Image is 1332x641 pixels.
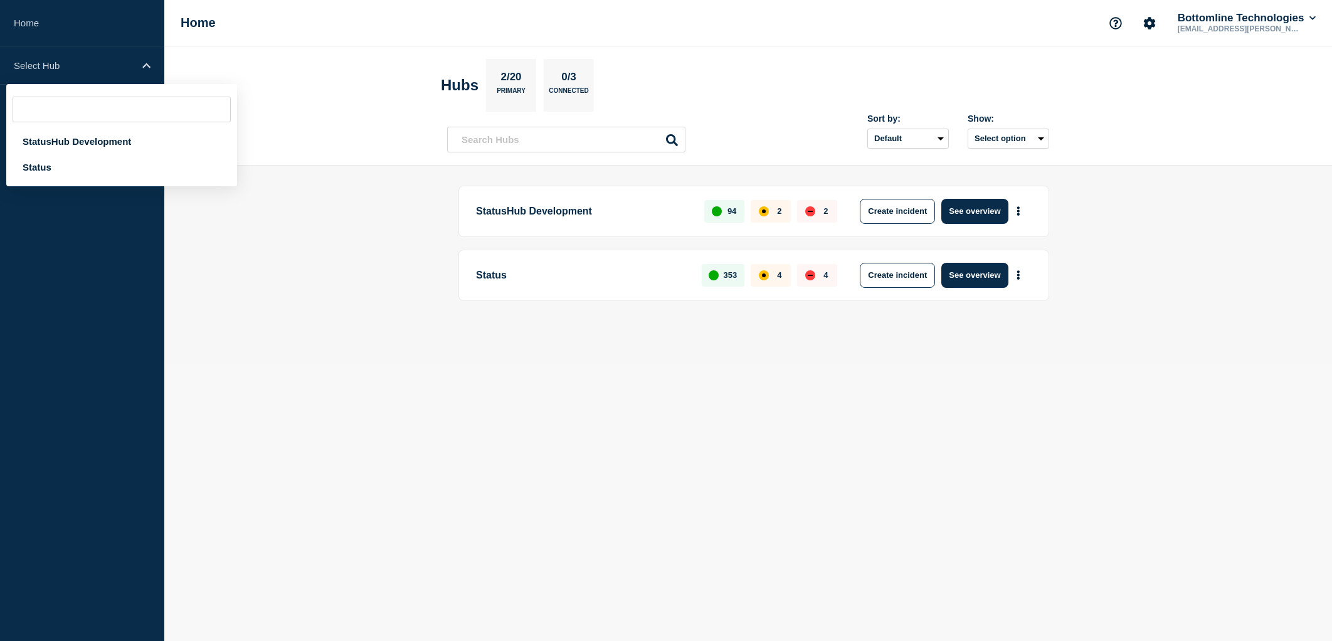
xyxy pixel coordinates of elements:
div: up [712,206,722,216]
div: up [709,270,719,280]
p: Primary [497,87,526,100]
p: [EMAIL_ADDRESS][PERSON_NAME][DOMAIN_NAME] [1175,24,1306,33]
p: Connected [549,87,588,100]
button: Support [1102,10,1129,36]
p: Select Hub [14,60,134,71]
button: Create incident [860,263,935,288]
p: 2 [777,206,781,216]
div: down [805,206,815,216]
button: See overview [941,199,1008,224]
p: 2/20 [496,71,526,87]
input: Search Hubs [447,127,685,152]
h1: Home [181,16,216,30]
button: Select option [968,129,1049,149]
p: 94 [727,206,736,216]
div: Status [6,154,237,180]
p: 0/3 [557,71,581,87]
div: Show: [968,114,1049,124]
button: Account settings [1136,10,1163,36]
div: StatusHub Development [6,129,237,154]
div: affected [759,206,769,216]
p: Status [476,263,687,288]
p: 4 [823,270,828,280]
p: 4 [777,270,781,280]
p: 353 [724,270,737,280]
button: More actions [1010,263,1027,287]
div: Sort by: [867,114,949,124]
div: down [805,270,815,280]
select: Sort by [867,129,949,149]
h2: Hubs [441,77,478,94]
div: affected [759,270,769,280]
p: StatusHub Development [476,199,690,224]
button: Create incident [860,199,935,224]
button: Bottomline Technologies [1175,12,1318,24]
p: 2 [823,206,828,216]
button: More actions [1010,199,1027,223]
button: See overview [941,263,1008,288]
